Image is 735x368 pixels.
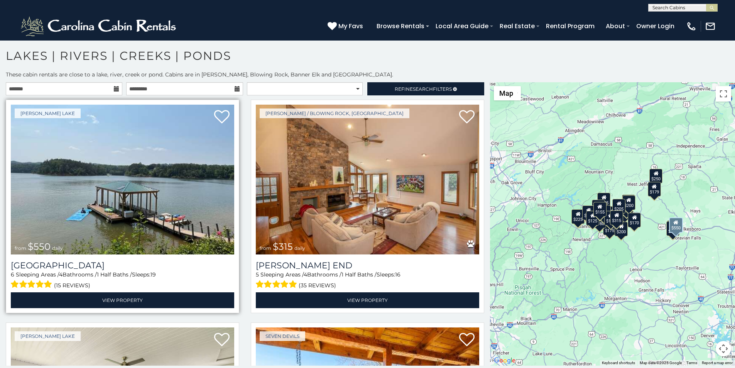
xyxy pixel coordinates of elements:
[28,241,51,252] span: $550
[260,331,305,341] a: Seven Devils
[592,200,605,214] div: $305
[667,220,680,235] div: $275
[413,86,433,92] span: Search
[686,21,697,32] img: phone-regular-white.png
[686,361,697,365] a: Terms
[459,332,475,348] a: Add to favorites
[705,21,716,32] img: mail-regular-white.png
[613,199,626,214] div: $205
[586,211,600,226] div: $125
[640,361,682,365] span: Map data ©2025 Google
[622,195,635,210] div: $200
[11,292,234,308] a: View Property
[542,19,598,33] a: Rental Program
[294,245,305,251] span: daily
[492,356,517,366] a: Open this area in Google Maps (opens a new window)
[11,260,234,271] a: [GEOGRAPHIC_DATA]
[649,169,662,183] div: $250
[15,245,26,251] span: from
[54,280,90,290] span: (15 reviews)
[11,105,234,254] img: Lake Haven Lodge
[459,109,475,125] a: Add to favorites
[256,271,479,290] div: Sleeping Areas / Bathrooms / Sleeps:
[338,21,363,31] span: My Favs
[256,271,259,278] span: 5
[628,213,641,227] div: $170
[432,19,492,33] a: Local Area Guide
[582,205,595,220] div: $200
[572,209,585,224] div: $225
[273,241,293,252] span: $315
[648,182,661,197] div: $179
[496,19,539,33] a: Real Estate
[15,109,81,118] a: [PERSON_NAME] Lake
[214,332,230,348] a: Add to favorites
[260,245,271,251] span: from
[256,105,479,254] a: Moss End from $315 daily
[256,105,479,254] img: Moss End
[11,260,234,271] h3: Lake Haven Lodge
[598,193,611,207] div: $235
[716,86,731,102] button: Toggle fullscreen view
[494,86,521,100] button: Change map style
[603,220,617,235] div: $175
[304,271,307,278] span: 4
[299,280,336,290] span: (35 reviews)
[97,271,132,278] span: 1 Half Baths /
[602,360,635,366] button: Keyboard shortcuts
[15,331,81,341] a: [PERSON_NAME] Lake
[499,89,513,97] span: Map
[604,211,617,226] div: $140
[328,21,365,31] a: My Favs
[256,260,479,271] a: [PERSON_NAME] End
[11,271,234,290] div: Sleeping Areas / Bathrooms / Sleeps:
[602,19,629,33] a: About
[716,341,731,356] button: Map camera controls
[632,19,678,33] a: Owner Login
[341,271,377,278] span: 1 Half Baths /
[610,210,623,225] div: $315
[19,15,179,38] img: White-1-2.png
[666,221,679,236] div: $270
[593,214,607,228] div: $180
[256,292,479,308] a: View Property
[150,271,156,278] span: 19
[256,260,479,271] h3: Moss End
[395,86,452,92] span: Refine Filters
[622,195,635,209] div: $235
[367,82,484,95] a: RefineSearchFilters
[59,271,63,278] span: 4
[492,356,517,366] img: Google
[702,361,733,365] a: Report a map error
[52,245,63,251] span: daily
[11,271,14,278] span: 6
[615,222,628,236] div: $200
[593,202,607,217] div: $155
[373,19,428,33] a: Browse Rentals
[11,105,234,254] a: Lake Haven Lodge from $550 daily
[669,217,683,233] div: $550
[395,271,400,278] span: 16
[260,109,409,118] a: [PERSON_NAME] / Blowing Rock, [GEOGRAPHIC_DATA]
[214,109,230,125] a: Add to favorites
